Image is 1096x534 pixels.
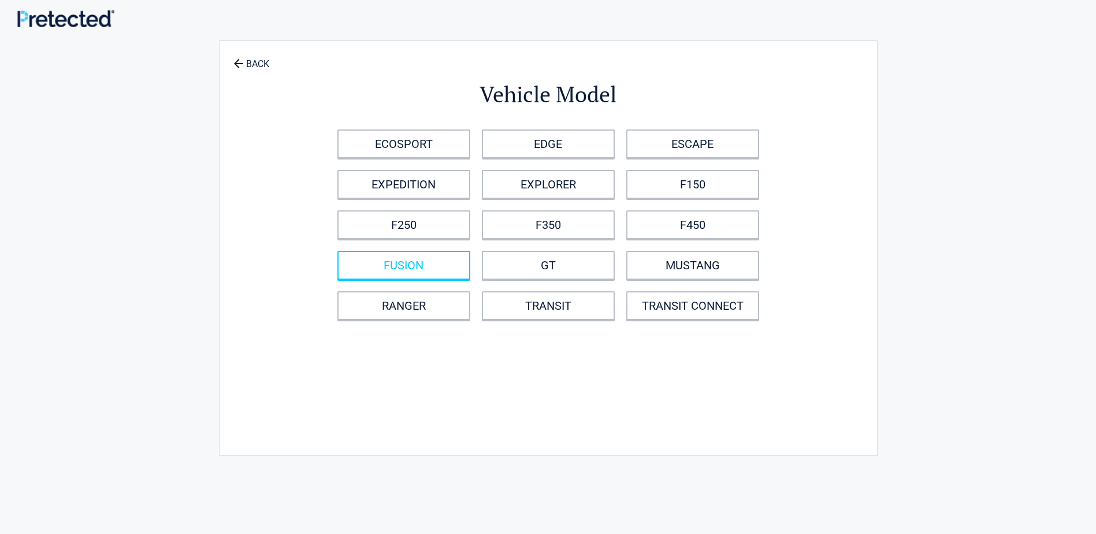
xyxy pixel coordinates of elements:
[337,170,470,199] a: EXPEDITION
[626,251,759,280] a: MUSTANG
[626,170,759,199] a: F150
[482,170,615,199] a: EXPLORER
[337,291,470,320] a: RANGER
[283,80,813,109] h2: Vehicle Model
[626,210,759,239] a: F450
[337,251,470,280] a: FUSION
[482,291,615,320] a: TRANSIT
[337,129,470,158] a: ECOSPORT
[626,129,759,158] a: ESCAPE
[482,129,615,158] a: EDGE
[231,49,272,69] a: BACK
[482,251,615,280] a: GT
[626,291,759,320] a: TRANSIT CONNECT
[482,210,615,239] a: F350
[337,210,470,239] a: F250
[17,10,114,27] img: Main Logo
